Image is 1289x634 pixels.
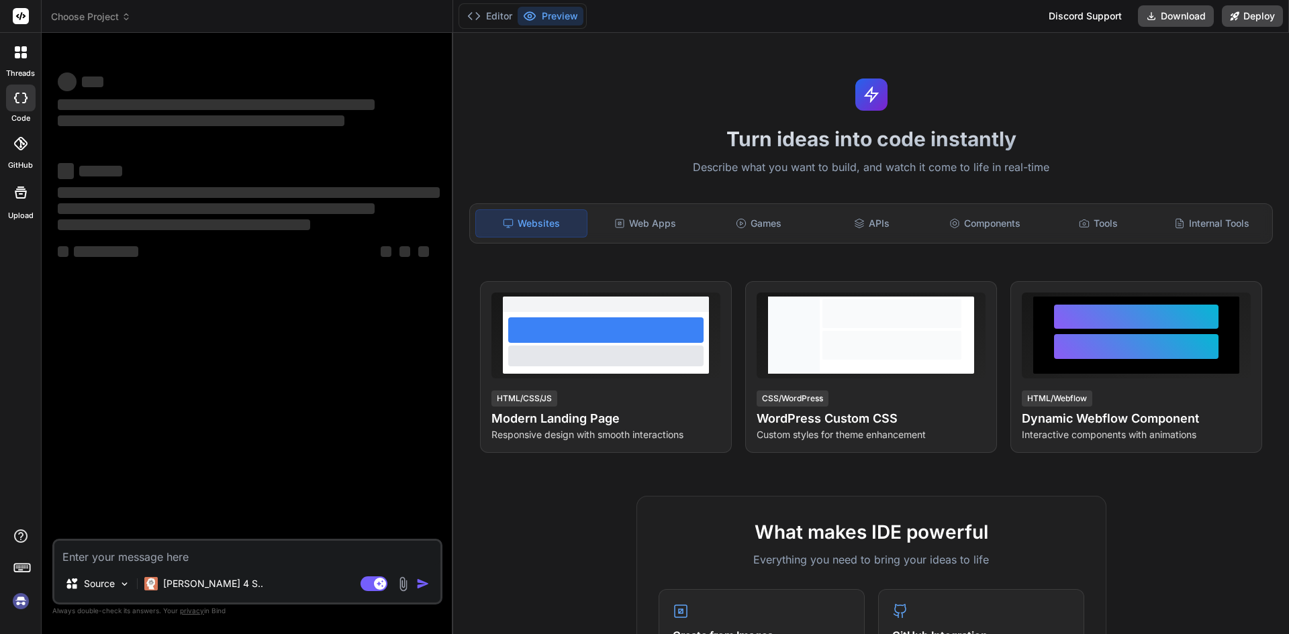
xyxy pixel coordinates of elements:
[491,409,720,428] h4: Modern Landing Page
[8,160,33,171] label: GitHub
[704,209,814,237] div: Games
[51,10,131,23] span: Choose Project
[1022,390,1092,407] div: HTML/Webflow
[491,390,557,407] div: HTML/CSS/JS
[757,428,986,441] p: Custom styles for theme enhancement
[462,7,518,25] button: Editor
[475,209,587,237] div: Websites
[418,246,429,257] span: ‌
[52,604,442,617] p: Always double-check its answers. Your in Bind
[1022,409,1251,428] h4: Dynamic Webflow Component
[119,578,130,590] img: Pick Models
[518,7,583,25] button: Preview
[399,246,410,257] span: ‌
[491,428,720,441] p: Responsive design with smooth interactions
[659,551,1084,568] p: Everything you need to bring your ideas to life
[659,518,1084,546] h2: What makes IDE powerful
[74,246,138,257] span: ‌
[58,219,310,230] span: ‌
[163,577,263,590] p: [PERSON_NAME] 4 S..
[1156,209,1267,237] div: Internal Tools
[816,209,927,237] div: APIs
[395,576,411,592] img: attachment
[11,113,30,124] label: code
[381,246,391,257] span: ‌
[58,203,375,214] span: ‌
[58,99,375,110] span: ‌
[6,68,35,79] label: threads
[58,187,440,198] span: ‌
[58,115,344,126] span: ‌
[1043,209,1154,237] div: Tools
[58,72,77,91] span: ‌
[757,390,828,407] div: CSS/WordPress
[461,159,1281,176] p: Describe what you want to build, and watch it come to life in real-time
[180,606,204,615] span: privacy
[58,163,74,179] span: ‌
[1022,428,1251,441] p: Interactive components with animations
[1041,5,1130,27] div: Discord Support
[1222,5,1283,27] button: Deploy
[1138,5,1214,27] button: Download
[58,246,68,257] span: ‌
[416,577,430,590] img: icon
[461,127,1281,151] h1: Turn ideas into code instantly
[8,210,34,221] label: Upload
[757,409,986,428] h4: WordPress Custom CSS
[84,577,115,590] p: Source
[930,209,1041,237] div: Components
[590,209,701,237] div: Web Apps
[79,166,122,176] span: ‌
[9,590,32,613] img: signin
[82,76,103,87] span: ‌
[144,577,158,590] img: Claude 4 Sonnet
